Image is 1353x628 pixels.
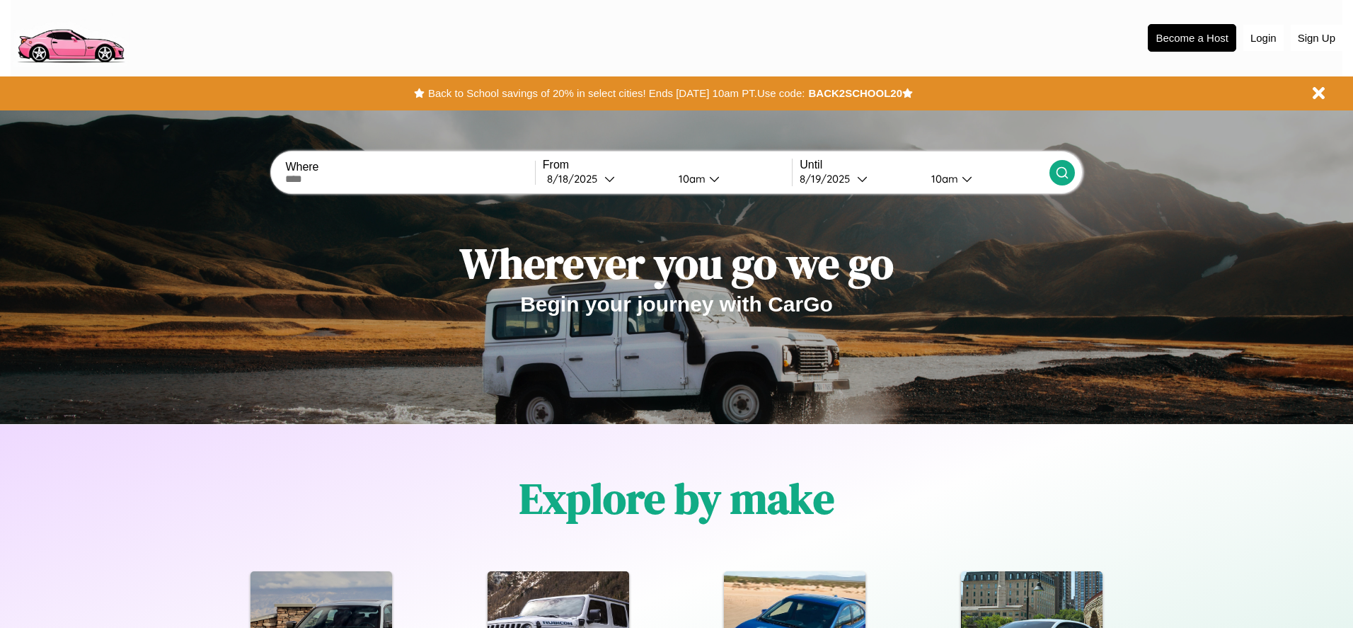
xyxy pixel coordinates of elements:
label: Where [285,161,534,173]
img: logo [11,7,130,67]
b: BACK2SCHOOL20 [808,87,902,99]
button: 8/18/2025 [543,171,667,186]
button: Sign Up [1291,25,1342,51]
button: Become a Host [1148,24,1236,52]
label: From [543,159,792,171]
button: 10am [920,171,1049,186]
label: Until [800,159,1049,171]
div: 8 / 19 / 2025 [800,172,857,185]
div: 10am [672,172,709,185]
button: Login [1243,25,1284,51]
button: Back to School savings of 20% in select cities! Ends [DATE] 10am PT.Use code: [425,84,808,103]
div: 8 / 18 / 2025 [547,172,604,185]
button: 10am [667,171,792,186]
h1: Explore by make [519,469,834,527]
div: 10am [924,172,962,185]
